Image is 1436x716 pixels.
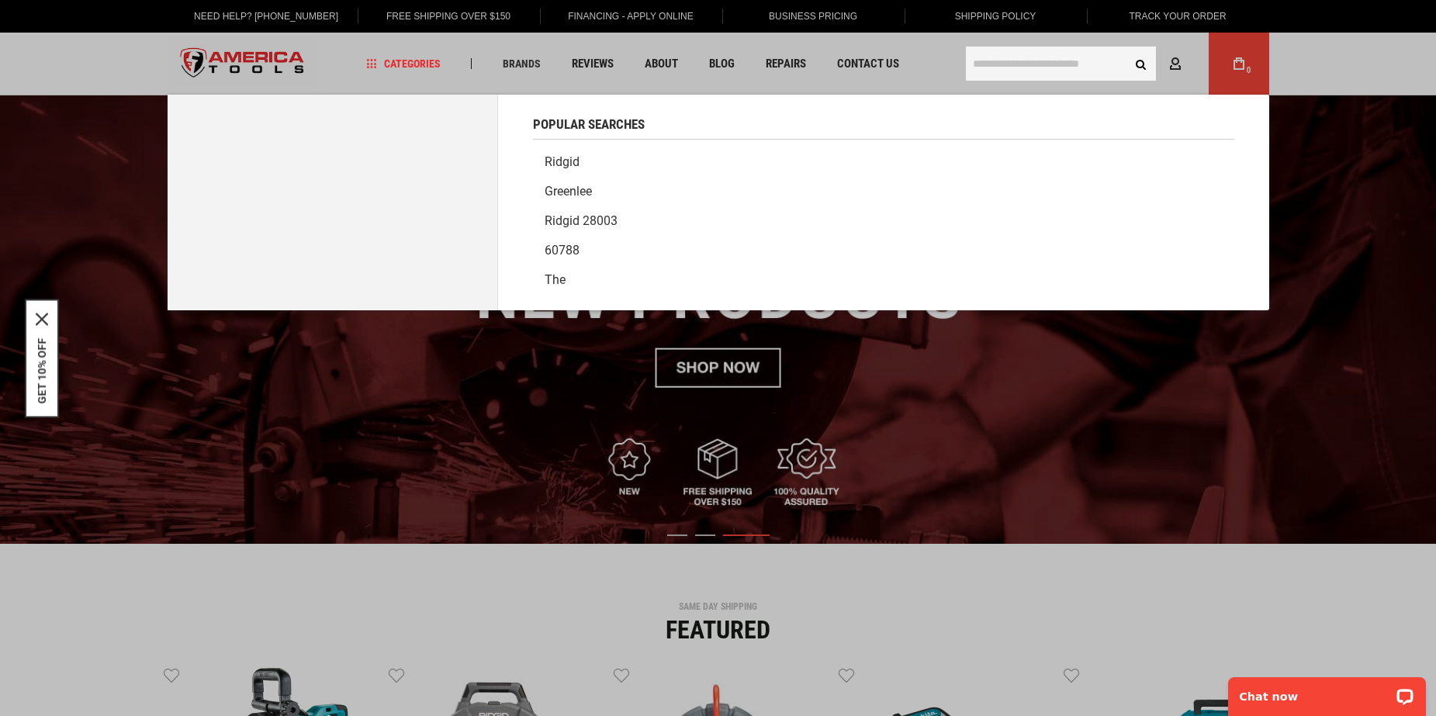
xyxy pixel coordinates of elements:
[533,236,1234,265] a: 60788
[1218,667,1436,716] iframe: LiveChat chat widget
[533,265,1234,295] a: The
[359,54,448,74] a: Categories
[503,58,541,69] span: Brands
[496,54,548,74] a: Brands
[1126,49,1156,78] button: Search
[36,337,48,403] button: GET 10% OFF
[533,118,645,131] span: Popular Searches
[533,177,1234,206] a: Greenlee
[366,58,441,69] span: Categories
[36,313,48,325] button: Close
[36,313,48,325] svg: close icon
[533,147,1234,177] a: Ridgid
[533,206,1234,236] a: Ridgid 28003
